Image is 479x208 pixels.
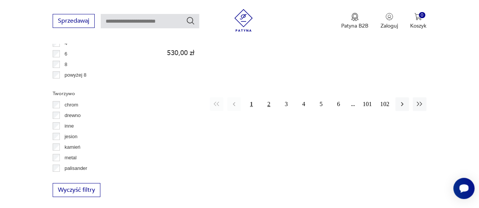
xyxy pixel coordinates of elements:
[297,97,310,111] button: 4
[381,13,398,29] button: Zaloguj
[360,97,374,111] button: 101
[53,19,95,24] a: Sprzedawaj
[53,183,100,197] button: Wyczyść filtry
[314,97,328,111] button: 5
[64,175,80,183] p: sklejka
[341,13,368,29] a: Ikona medaluPatyna B2B
[232,9,255,32] img: Patyna - sklep z meblami i dekoracjami vintage
[64,154,76,162] p: metal
[64,101,78,109] p: chrom
[64,133,77,141] p: jesion
[64,111,81,120] p: drewno
[53,89,145,98] p: Tworzywo
[64,60,67,69] p: 8
[64,122,74,130] p: inne
[453,178,474,199] iframe: Smartsupp widget button
[385,13,393,20] img: Ikonka użytkownika
[167,31,243,44] h3: Mobilny stolik kawowy, Dania, lata 60.
[245,97,258,111] button: 1
[414,13,422,20] img: Ikona koszyka
[341,13,368,29] button: Patyna B2B
[262,97,276,111] button: 2
[167,50,243,56] p: 530,00 zł
[381,22,398,29] p: Zaloguj
[64,50,67,58] p: 6
[64,71,86,79] p: powyżej 8
[419,12,425,18] div: 0
[332,97,345,111] button: 6
[410,22,426,29] p: Koszyk
[341,22,368,29] p: Patyna B2B
[378,97,392,111] button: 102
[410,13,426,29] button: 0Koszyk
[351,13,359,21] img: Ikona medalu
[64,143,80,151] p: kamień
[279,97,293,111] button: 3
[64,164,87,173] p: palisander
[53,14,95,28] button: Sprzedawaj
[186,16,195,25] button: Szukaj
